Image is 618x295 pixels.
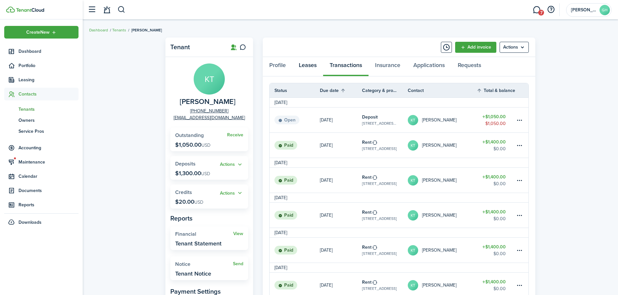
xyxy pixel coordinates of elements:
a: Open [270,108,320,132]
span: Leasing [18,76,79,83]
avatar-text: KT [408,175,418,186]
span: Khalic Taylor [180,98,236,106]
table-subtitle: [STREET_ADDRESS][PERSON_NAME] [362,120,398,126]
table-profile-info-text: [PERSON_NAME] [422,143,456,148]
a: $1,400.00$0.00 [477,238,515,263]
span: Reports [18,201,79,208]
status: Paid [274,211,297,220]
button: Open menu [4,26,79,39]
span: 7 [538,10,544,16]
button: Open sidebar [86,4,98,16]
a: Leases [292,57,323,76]
table-amount-title: $1,400.00 [482,139,506,145]
span: Dashboard [18,48,79,55]
table-subtitle: [STREET_ADDRESS] [362,286,397,291]
a: Rent[STREET_ADDRESS] [362,238,408,263]
span: Accounting [18,144,79,151]
table-profile-info-text: [PERSON_NAME] [422,178,456,183]
widget-stats-title: Financial [175,231,233,237]
a: Deposit[STREET_ADDRESS][PERSON_NAME] [362,108,408,132]
panel-main-subtitle: Reports [170,213,248,223]
a: Receive [227,132,243,138]
td: [DATE] [270,99,292,106]
span: Owners [18,117,79,124]
button: Open resource center [545,4,556,15]
status: Paid [274,246,297,255]
p: [DATE] [320,282,333,289]
a: Insurance [369,57,407,76]
widget-stats-description: Tenant Notice [175,270,211,277]
panel-main-title: Tenant [170,43,222,51]
table-amount-title: $1,050.00 [482,113,506,120]
widget-stats-action: Send [233,261,243,267]
th: Category & property [362,87,408,94]
span: Maintenance [18,159,79,165]
span: [PERSON_NAME] [131,27,162,33]
button: Actions [220,161,243,168]
table-subtitle: [STREET_ADDRESS] [362,251,397,256]
span: Create New [26,30,50,35]
table-amount-title: $1,400.00 [482,244,506,250]
p: [DATE] [320,177,333,184]
a: View [233,231,243,236]
a: [DATE] [320,238,362,263]
table-amount-description: $0.00 [493,285,506,292]
table-info-title: Rent [362,139,371,146]
button: Timeline [441,42,452,53]
p: [DATE] [320,212,333,219]
a: Add invoice [455,42,496,53]
th: Sort [477,86,515,94]
a: Tenants [112,27,126,33]
table-subtitle: [STREET_ADDRESS] [362,216,397,221]
a: Profile [263,57,292,76]
th: Contact [408,87,477,94]
table-amount-description: $1,050.00 [485,120,506,127]
avatar-text: GH [600,5,610,15]
a: KT[PERSON_NAME] [408,238,477,263]
avatar-text: KT [194,63,225,95]
img: TenantCloud [16,8,44,12]
table-profile-info-text: [PERSON_NAME] [422,283,456,288]
a: KT[PERSON_NAME] [408,168,477,193]
button: Open menu [500,42,529,53]
a: Tenants [4,104,79,115]
td: [DATE] [270,159,292,166]
span: Documents [18,187,79,194]
table-info-title: Rent [362,279,371,286]
button: Open menu [220,189,243,197]
a: $1,400.00$0.00 [477,133,515,158]
td: [DATE] [270,194,292,201]
a: [DATE] [320,133,362,158]
a: Paid [270,168,320,193]
table-subtitle: [STREET_ADDRESS] [362,181,397,187]
menu-btn: Actions [500,42,529,53]
a: Rent[STREET_ADDRESS] [362,203,408,228]
span: Calendar [18,173,79,180]
a: Notifications [101,2,113,18]
a: $1,400.00$0.00 [477,168,515,193]
a: [DATE] [320,203,362,228]
p: [DATE] [320,142,333,149]
widget-stats-action: Actions [220,189,243,197]
table-amount-title: $1,400.00 [482,278,506,285]
span: USD [194,199,203,206]
table-amount-description: $0.00 [493,215,506,222]
button: Search [117,4,126,15]
a: KT[PERSON_NAME] [408,108,477,132]
a: Paid [270,238,320,263]
span: USD [201,170,210,177]
span: Outstanding [175,131,204,139]
status: Paid [274,281,297,290]
a: Rent[STREET_ADDRESS] [362,133,408,158]
table-info-title: Deposit [362,114,378,120]
p: [DATE] [320,117,333,123]
a: [DATE] [320,108,362,132]
td: [DATE] [270,264,292,271]
button: Open menu [220,161,243,168]
span: Deposits [175,160,196,167]
table-amount-title: $1,400.00 [482,174,506,180]
table-amount-description: $0.00 [493,145,506,152]
status: Open [274,116,299,125]
widget-stats-description: Tenant Statement [175,240,222,247]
